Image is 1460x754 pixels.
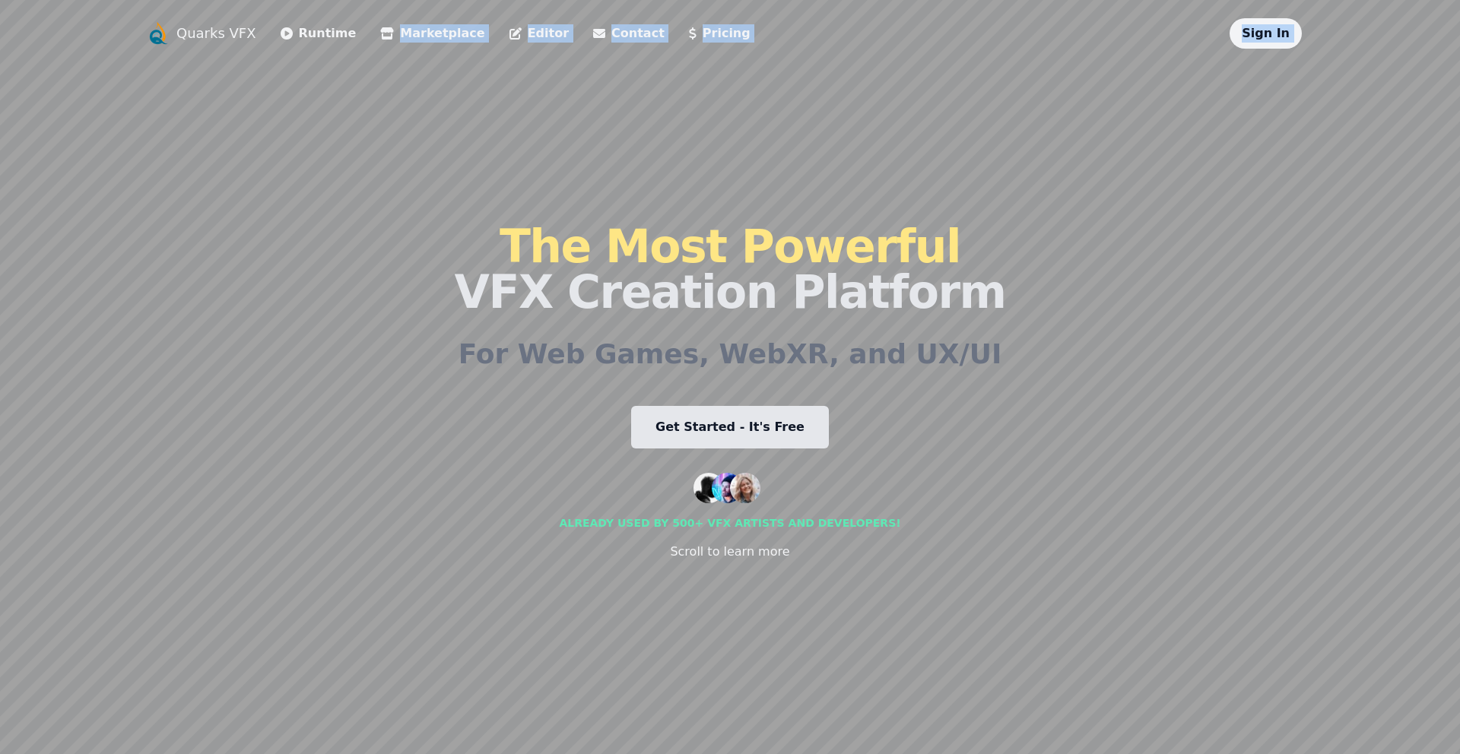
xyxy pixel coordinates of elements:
img: customer 2 [712,473,742,503]
a: Pricing [689,24,751,43]
a: Editor [509,24,569,43]
a: Quarks VFX [176,23,256,44]
h2: For Web Games, WebXR, and UX/UI [459,339,1002,369]
a: Marketplace [380,24,484,43]
img: customer 3 [730,473,760,503]
h1: VFX Creation Platform [454,223,1005,315]
img: customer 1 [693,473,724,503]
span: The Most Powerful [500,220,960,273]
a: Contact [593,24,665,43]
div: Already used by 500+ vfx artists and developers! [559,515,900,531]
a: Sign In [1242,26,1290,40]
a: Get Started - It's Free [631,406,829,448]
a: Runtime [281,24,357,43]
div: Scroll to learn more [670,543,789,561]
